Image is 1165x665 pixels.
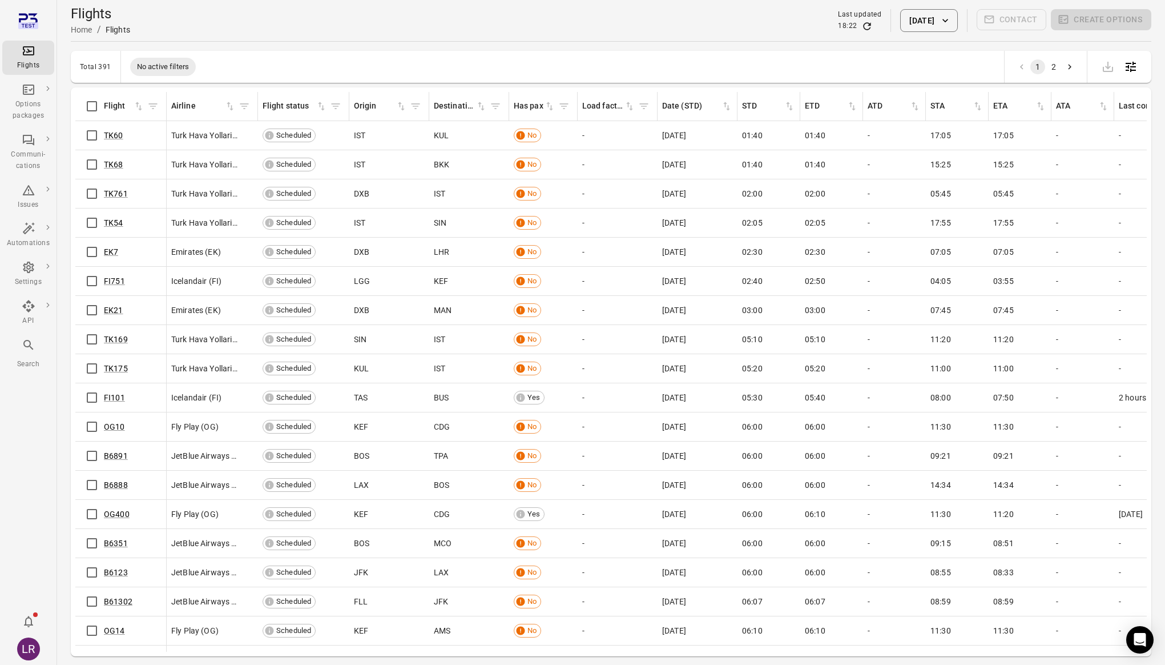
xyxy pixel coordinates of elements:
[144,98,162,115] span: Filter by flight
[272,246,315,258] span: Scheduled
[523,421,541,432] span: No
[868,450,921,462] div: -
[104,539,128,548] a: B6351
[272,188,315,199] span: Scheduled
[662,217,686,229] span: [DATE]
[930,479,951,491] span: 14:34
[104,131,123,140] a: TK60
[104,100,144,113] span: Flight
[130,61,196,73] span: No active filters
[13,633,45,665] button: Laufey Rut
[354,479,369,491] span: LAX
[930,100,983,113] div: Sort by STA in ascending order
[17,610,40,633] button: Notifications
[171,275,221,287] span: Icelandair (FI)
[1062,59,1077,74] button: Go to next page
[805,159,825,170] span: 01:40
[662,188,686,199] span: [DATE]
[97,23,101,37] li: /
[742,334,763,345] span: 05:10
[868,100,921,113] span: ATD
[1056,100,1109,113] span: ATA
[742,392,763,403] span: 05:30
[434,334,445,345] span: IST
[582,363,653,374] div: -
[805,217,825,229] span: 02:05
[354,100,407,113] span: Origin
[434,421,450,432] span: CDG
[582,305,653,316] div: -
[930,246,951,258] span: 07:05
[900,9,957,32] button: [DATE]
[742,450,763,462] span: 06:00
[838,21,857,32] div: 18:22
[742,188,763,199] span: 02:00
[662,275,686,287] span: [DATE]
[930,392,951,403] span: 08:00
[742,100,795,113] div: Sort by STD in ascending order
[662,479,686,491] span: [DATE]
[104,335,128,344] a: TK169
[868,130,921,141] div: -
[582,421,653,432] div: -
[434,159,449,170] span: BKK
[171,479,237,491] span: JetBlue Airways (B6)
[993,363,1014,374] span: 11:00
[1056,421,1110,432] div: -
[434,100,487,113] div: Sort by destination in ascending order
[272,305,315,316] span: Scheduled
[662,100,732,113] span: Date (STD)
[1056,275,1110,287] div: -
[104,306,123,315] a: EK21
[662,100,721,113] div: Date (STD)
[71,23,130,37] nav: Breadcrumbs
[171,159,237,170] span: Turk Hava Yollari (Turkish Airlines Co.) (TK)
[434,100,487,113] span: Destination
[354,159,365,170] span: IST
[868,275,921,287] div: -
[523,305,541,316] span: No
[662,450,686,462] span: [DATE]
[104,626,125,635] a: OG14
[354,305,369,316] span: DXB
[354,246,369,258] span: DXB
[171,334,237,345] span: Turk Hava Yollari (Turkish Airlines Co.) (TK)
[930,334,951,345] span: 11:20
[993,130,1014,141] span: 17:05
[104,480,128,490] a: B6888
[434,188,445,199] span: IST
[263,100,327,113] span: Flight status
[868,159,921,170] div: -
[7,315,50,327] div: API
[354,421,368,432] span: KEF
[171,450,237,462] span: JetBlue Airways (B6)
[272,217,315,229] span: Scheduled
[1056,479,1110,491] div: -
[662,100,732,113] div: Sort by date (STD) in ascending order
[171,100,236,113] span: Airline
[487,98,504,115] button: Filter by destination
[868,188,921,199] div: -
[2,79,54,125] a: Options packages
[742,275,763,287] span: 02:40
[104,597,132,606] a: B61302
[1056,130,1110,141] div: -
[662,421,686,432] span: [DATE]
[993,334,1014,345] span: 11:20
[805,188,825,199] span: 02:00
[407,98,424,115] button: Filter by origin
[7,60,50,71] div: Flights
[662,334,686,345] span: [DATE]
[838,9,881,21] div: Last updated
[662,305,686,316] span: [DATE]
[354,188,369,199] span: DXB
[1056,334,1110,345] div: -
[104,451,128,460] a: B6891
[805,392,825,403] span: 05:40
[805,450,825,462] span: 06:00
[171,100,236,113] div: Sort by airline in ascending order
[434,392,449,403] span: BUS
[742,363,763,374] span: 05:20
[2,257,54,291] a: Settings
